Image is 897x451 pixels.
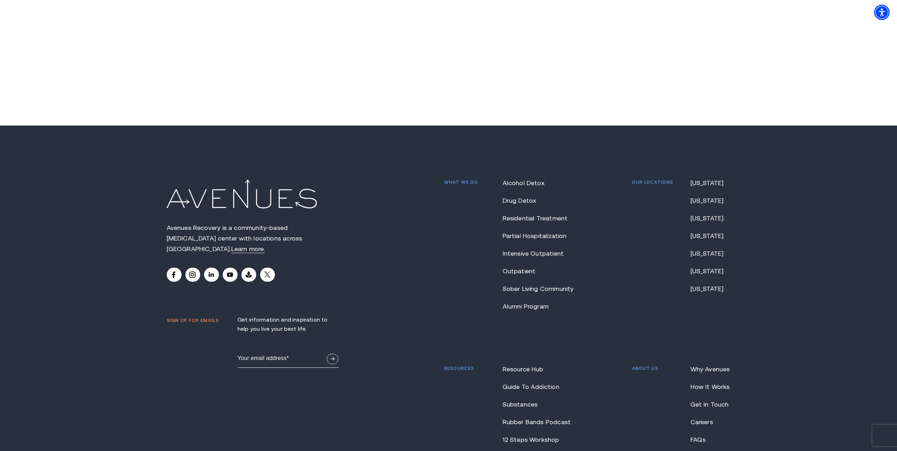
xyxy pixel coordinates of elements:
[503,215,573,222] a: Residential Treatment
[503,179,573,187] a: Alcohol Detox
[690,250,731,257] a: [US_STATE]
[503,419,573,426] a: Rubber Bands Podcast
[690,366,731,373] a: Why Avenues
[690,401,731,408] a: Get In Touch
[167,223,339,254] p: Avenues Recovery is a community-based [MEDICAL_DATA] center with locations across [GEOGRAPHIC_DATA].
[167,179,317,208] img: Avenues Logo
[503,303,573,310] a: Alumni Program
[690,268,731,275] a: [US_STATE]
[444,179,478,185] p: What we do
[690,179,731,187] a: [US_STATE]
[444,366,474,371] p: Resources
[503,383,573,390] a: Guide To Addiction
[503,232,573,239] a: Partial Hospitalization
[690,419,731,426] a: Careers
[503,250,573,257] a: Intensive Outpatient
[167,318,219,323] p: Sign up for emails
[690,215,731,222] a: [US_STATE]
[503,436,573,443] a: 12 Steps Workshop
[503,197,573,204] a: Drug Detox
[690,383,731,390] a: How It Works
[632,179,674,185] p: Our locations
[238,349,339,368] input: Email
[231,245,265,252] a: Avenues Recovery is a community-based drug and alcohol rehabilitation center with locations acros...
[874,5,890,20] div: Accessibility Menu
[223,268,238,282] a: Youtube
[503,285,573,292] a: Sober Living Community
[503,366,573,373] a: Resource Hub
[690,232,731,239] a: [US_STATE]
[632,366,658,371] p: About us
[690,436,731,443] a: FAQs
[238,315,336,334] p: Get information and inspiration to help you live your best life.
[690,285,731,292] a: [US_STATE]
[503,401,573,408] a: Substances
[503,268,573,275] a: Outpatient
[690,197,731,204] a: [US_STATE]
[327,354,338,364] button: Sign Up Now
